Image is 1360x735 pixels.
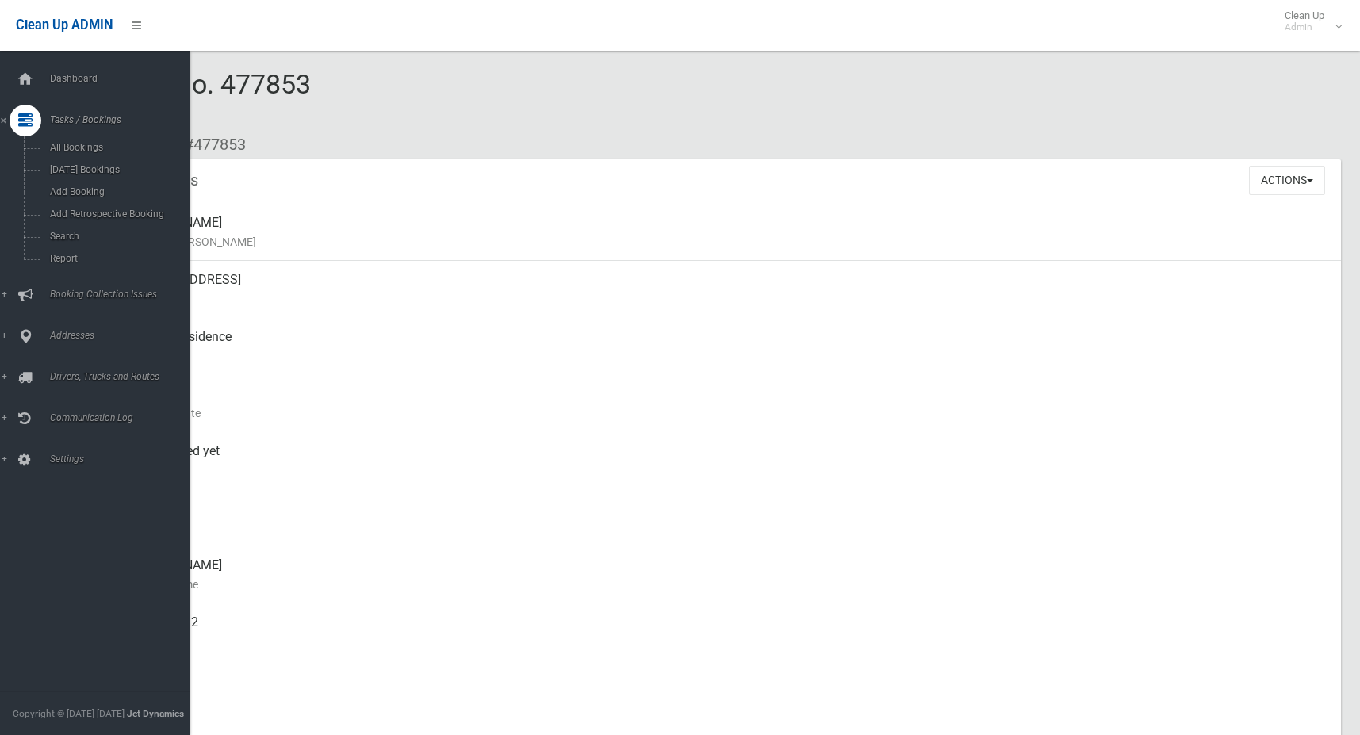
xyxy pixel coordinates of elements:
[127,575,1328,594] small: Contact Name
[45,142,189,153] span: All Bookings
[45,231,189,242] span: Search
[45,164,189,175] span: [DATE] Bookings
[1285,21,1324,33] small: Admin
[127,632,1328,651] small: Mobile
[127,289,1328,308] small: Address
[173,130,246,159] li: #477853
[127,261,1328,318] div: [STREET_ADDRESS]
[127,432,1328,489] div: Not collected yet
[127,708,184,719] strong: Jet Dynamics
[1249,166,1325,195] button: Actions
[45,371,202,382] span: Drivers, Trucks and Routes
[45,73,202,84] span: Dashboard
[13,708,125,719] span: Copyright © [DATE]-[DATE]
[45,209,189,220] span: Add Retrospective Booking
[45,253,189,264] span: Report
[45,330,202,341] span: Addresses
[127,603,1328,660] div: 0414097512
[127,375,1328,432] div: [DATE]
[127,461,1328,480] small: Collected At
[127,404,1328,423] small: Collection Date
[127,204,1328,261] div: [PERSON_NAME]
[45,289,202,300] span: Booking Collection Issues
[45,114,202,125] span: Tasks / Bookings
[45,186,189,197] span: Add Booking
[127,660,1328,718] div: None given
[127,232,1328,251] small: Name of [PERSON_NAME]
[127,546,1328,603] div: [PERSON_NAME]
[45,454,202,465] span: Settings
[127,346,1328,366] small: Pickup Point
[127,518,1328,537] small: Zone
[70,68,311,130] span: Booking No. 477853
[45,412,202,423] span: Communication Log
[1277,10,1340,33] span: Clean Up
[127,489,1328,546] div: [DATE]
[127,318,1328,375] div: Front of Residence
[127,689,1328,708] small: Landline
[16,17,113,33] span: Clean Up ADMIN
